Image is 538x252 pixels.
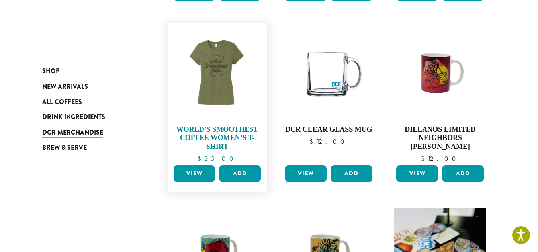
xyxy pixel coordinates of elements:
[42,94,138,109] a: All Coffees
[42,66,59,76] span: Shop
[394,39,486,107] img: NeighborsHernando_Mug_1200x900.jpg
[42,109,138,125] a: Drink Ingredients
[285,165,327,182] a: View
[198,154,237,163] bdi: 25.00
[283,27,374,119] img: Libbey-Glass-DCR-Mug-e1698434528788.png
[42,64,138,79] a: Shop
[198,154,204,163] span: $
[42,112,105,122] span: Drink Ingredients
[42,97,82,107] span: All Coffees
[42,140,138,155] a: Brew & Serve
[396,165,438,182] a: View
[42,125,138,140] a: DCR Merchandise
[421,154,460,163] bdi: 12.00
[172,125,263,151] h4: World’s Smoothest Coffee Women’s T-Shirt
[394,125,486,151] h4: Dillanos Limited Neighbors [PERSON_NAME]
[42,82,88,92] span: New Arrivals
[42,128,103,138] span: DCR Merchandise
[309,137,348,146] bdi: 12.00
[283,125,374,134] h4: DCR Clear Glass Mug
[442,165,484,182] button: Add
[174,165,215,182] a: View
[309,137,316,146] span: $
[171,27,263,119] img: WorldsSmoothest_WOMENSMilitaryGreenFrost_VintageT-e1698441104521.png
[42,143,87,153] span: Brew & Serve
[394,27,486,162] a: Dillanos Limited Neighbors [PERSON_NAME] $12.00
[283,27,374,162] a: DCR Clear Glass Mug $12.00
[219,165,261,182] button: Add
[42,79,138,94] a: New Arrivals
[172,27,263,162] a: World’s Smoothest Coffee Women’s T-Shirt $25.00
[331,165,372,182] button: Add
[421,154,428,163] span: $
